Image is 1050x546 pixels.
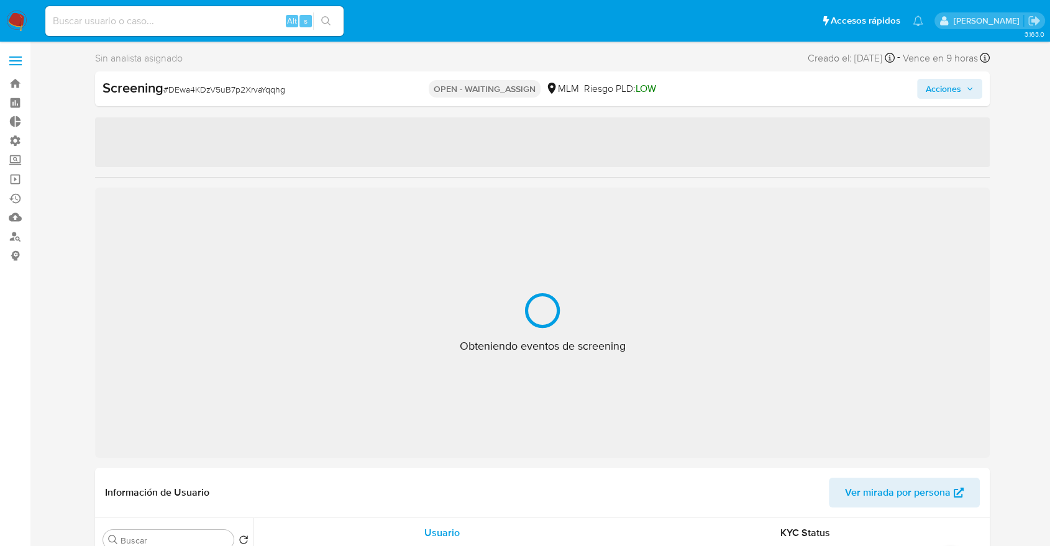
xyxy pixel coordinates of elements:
[103,78,163,98] b: Screening
[829,478,980,507] button: Ver mirada por persona
[313,12,339,30] button: search-icon
[304,15,308,27] span: s
[105,486,209,499] h1: Información de Usuario
[45,13,344,29] input: Buscar usuario o caso...
[897,50,900,66] span: -
[917,79,982,99] button: Acciones
[424,526,460,540] span: Usuario
[780,526,830,540] span: KYC Status
[584,82,656,96] span: Riesgo PLD:
[845,478,951,507] span: Ver mirada por persona
[1028,14,1041,27] a: Salir
[808,50,895,66] div: Creado el: [DATE]
[546,82,579,96] div: MLM
[429,80,541,98] p: OPEN - WAITING_ASSIGN
[953,15,1023,27] p: marianela.tarsia@mercadolibre.com
[95,52,183,65] span: Sin analista asignado
[831,14,900,27] span: Accesos rápidos
[95,117,990,167] span: ‌
[903,52,978,65] span: Vence en 9 horas
[163,83,285,96] span: # DEwa4KDzV5uB7p2XrvaYqqhg
[108,535,118,545] button: Buscar
[636,81,656,96] span: LOW
[121,535,229,546] input: Buscar
[913,16,923,26] a: Notificaciones
[287,15,297,27] span: Alt
[926,79,961,99] span: Acciones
